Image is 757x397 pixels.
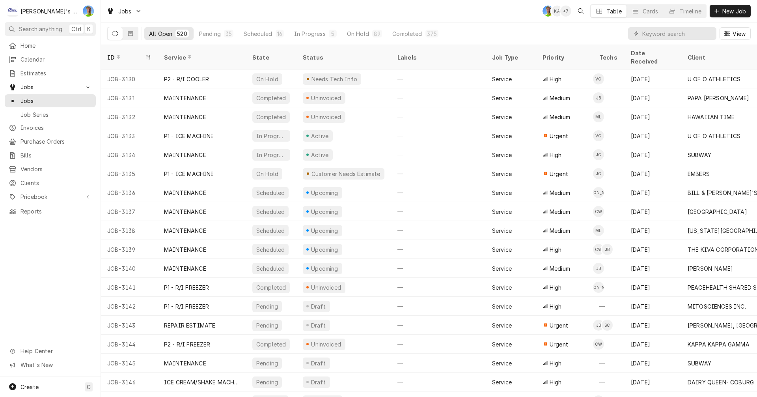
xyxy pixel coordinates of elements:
[310,340,342,348] div: Uninvoiced
[625,69,681,88] div: [DATE]
[21,110,92,119] span: Job Series
[199,30,221,38] div: Pending
[101,164,158,183] div: JOB-3135
[602,244,613,255] div: Joey Brabb's Avatar
[593,263,604,274] div: JB
[550,94,570,102] span: Medium
[625,316,681,335] div: [DATE]
[550,227,570,235] span: Medium
[19,25,62,33] span: Search anything
[492,340,512,348] div: Service
[310,170,381,178] div: Customer Needs Estimate
[593,244,604,255] div: CW
[310,151,330,159] div: Active
[625,126,681,145] div: [DATE]
[625,145,681,164] div: [DATE]
[5,358,96,371] a: Go to What's New
[688,359,711,367] div: SUBWAY
[492,94,512,102] div: Service
[101,69,158,88] div: JOB-3130
[550,151,562,159] span: High
[625,88,681,107] div: [DATE]
[550,302,562,311] span: High
[255,283,287,292] div: Completed
[543,6,554,17] div: Greg Austin's Avatar
[164,340,211,348] div: P2 - R/I FREEZER
[550,321,568,330] span: Urgent
[679,7,701,15] div: Timeline
[71,25,82,33] span: Ctrl
[625,164,681,183] div: [DATE]
[543,6,554,17] div: GA
[492,170,512,178] div: Service
[101,107,158,126] div: JOB-3132
[552,6,563,17] div: Korey Austin's Avatar
[593,320,604,331] div: JB
[688,170,710,178] div: EMBERS
[593,130,604,141] div: VC
[310,227,339,235] div: Upcoming
[101,259,158,278] div: JOB-3140
[255,189,285,197] div: Scheduled
[550,264,570,273] span: Medium
[593,149,604,160] div: JG
[164,53,238,62] div: Service
[643,7,658,15] div: Cards
[118,7,132,15] span: Jobs
[593,206,604,217] div: CW
[625,240,681,259] div: [DATE]
[164,283,209,292] div: P1 - R/I FREEZER
[7,6,18,17] div: Clay's Refrigeration's Avatar
[164,170,214,178] div: P1 - ICE MACHINE
[5,149,96,162] a: Bills
[550,378,562,386] span: High
[625,221,681,240] div: [DATE]
[310,132,330,140] div: Active
[625,202,681,221] div: [DATE]
[391,316,486,335] div: —
[21,137,92,146] span: Purchase Orders
[164,302,209,311] div: P1 - R/I FREEZER
[21,361,91,369] span: What's New
[5,108,96,121] a: Job Series
[255,359,279,367] div: Pending
[310,359,327,367] div: Draft
[164,132,214,140] div: P1 - ICE MACHINE
[593,187,604,198] div: [PERSON_NAME]
[492,53,530,62] div: Job Type
[550,75,562,83] span: High
[574,5,587,17] button: Open search
[593,225,604,236] div: Mikah Levitt-Freimuth's Avatar
[392,30,422,38] div: Completed
[164,75,209,83] div: P2 - R/I COOLER
[492,208,512,216] div: Service
[255,302,279,311] div: Pending
[21,7,78,15] div: [PERSON_NAME]'s Refrigeration
[720,27,751,40] button: View
[593,130,604,141] div: Valente Castillo's Avatar
[21,124,92,132] span: Invoices
[492,113,512,121] div: Service
[593,263,604,274] div: Joey Brabb's Avatar
[492,321,512,330] div: Service
[21,69,92,77] span: Estimates
[391,335,486,354] div: —
[492,189,512,197] div: Service
[625,278,681,297] div: [DATE]
[255,245,285,254] div: Scheduled
[164,378,240,386] div: ICE CREAM/SHAKE MACHINE REPAIR
[101,88,158,107] div: JOB-3131
[21,179,92,187] span: Clients
[101,240,158,259] div: JOB-3139
[255,321,279,330] div: Pending
[5,67,96,80] a: Estimates
[21,207,92,215] span: Reports
[391,259,486,278] div: —
[492,283,512,292] div: Service
[255,264,285,273] div: Scheduled
[101,354,158,373] div: JOB-3145
[103,5,145,18] a: Go to Jobs
[492,245,512,254] div: Service
[550,113,570,121] span: Medium
[593,206,604,217] div: Cameron Ward's Avatar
